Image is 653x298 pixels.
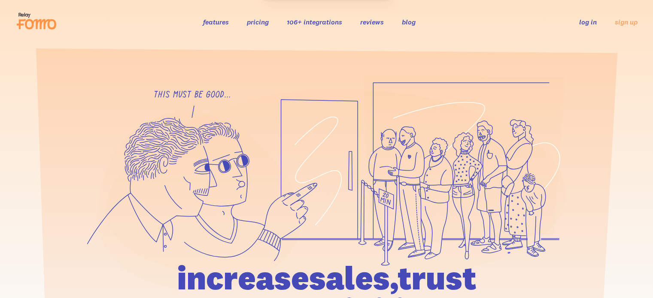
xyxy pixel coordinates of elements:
a: log in [579,18,597,26]
a: features [203,18,229,26]
a: blog [402,18,416,26]
a: pricing [247,18,269,26]
a: reviews [360,18,384,26]
a: 106+ integrations [287,18,342,26]
a: sign up [615,18,638,27]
